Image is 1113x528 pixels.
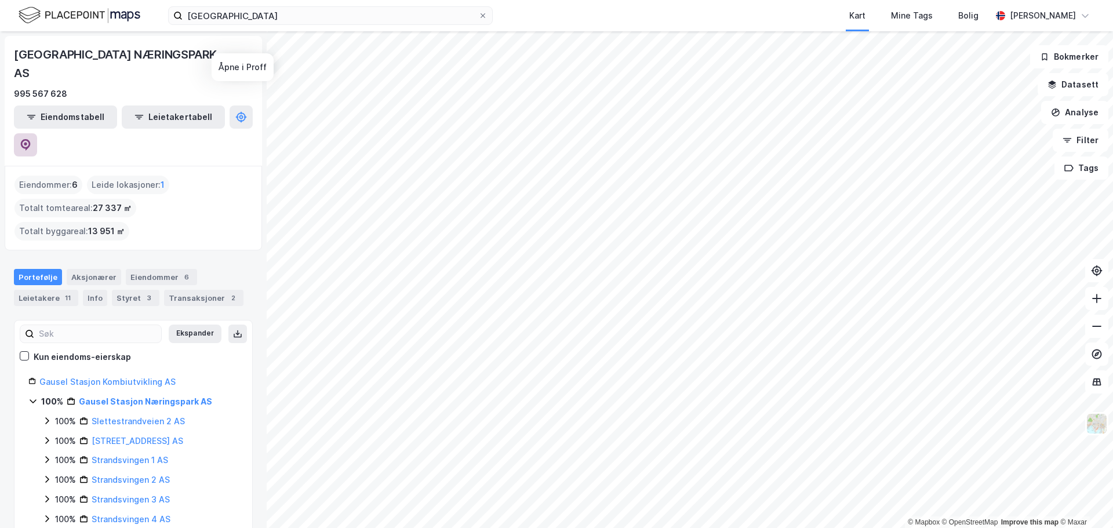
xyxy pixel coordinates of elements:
div: 100% [55,493,76,507]
button: Filter [1053,129,1108,152]
a: Strandsvingen 2 AS [92,475,170,485]
input: Søk [34,325,161,343]
a: Strandsvingen 1 AS [92,455,168,465]
a: Gausel Stasjon Næringspark AS [79,396,212,406]
div: Info [83,290,107,306]
div: [PERSON_NAME] [1010,9,1076,23]
div: 995 567 628 [14,87,67,101]
button: Leietakertabell [122,105,225,129]
div: 100% [55,453,76,467]
a: OpenStreetMap [942,518,998,526]
button: Analyse [1041,101,1108,124]
div: 11 [62,292,74,304]
img: logo.f888ab2527a4732fd821a326f86c7f29.svg [19,5,140,26]
div: Eiendommer [126,269,197,285]
div: Kun eiendoms-eierskap [34,350,131,364]
a: Gausel Stasjon Kombiutvikling AS [39,377,176,387]
div: 100% [55,434,76,448]
div: 3 [143,292,155,304]
iframe: Chat Widget [1055,472,1113,528]
button: Bokmerker [1030,45,1108,68]
div: Transaksjoner [164,290,243,306]
a: Improve this map [1001,518,1059,526]
div: Totalt byggareal : [14,222,129,241]
span: 6 [72,178,78,192]
span: 1 [161,178,165,192]
button: Tags [1054,156,1108,180]
span: 27 337 ㎡ [93,201,132,215]
div: Mine Tags [891,9,933,23]
a: [STREET_ADDRESS] AS [92,436,183,446]
div: Leietakere [14,290,78,306]
div: [GEOGRAPHIC_DATA] NÆRINGSPARK AS [14,45,234,82]
img: Z [1086,413,1108,435]
div: 6 [181,271,192,283]
div: Styret [112,290,159,306]
a: Strandsvingen 3 AS [92,494,170,504]
div: 100% [55,414,76,428]
button: Datasett [1038,73,1108,96]
div: Portefølje [14,269,62,285]
div: Aksjonærer [67,269,121,285]
div: 100% [55,512,76,526]
span: 13 951 ㎡ [88,224,125,238]
div: 2 [227,292,239,304]
div: 100% [41,395,63,409]
button: Ekspander [169,325,221,343]
button: Eiendomstabell [14,105,117,129]
a: Strandsvingen 4 AS [92,514,170,524]
div: Leide lokasjoner : [87,176,169,194]
div: Bolig [958,9,979,23]
div: Totalt tomteareal : [14,199,136,217]
div: 100% [55,473,76,487]
a: Slettestrandveien 2 AS [92,416,185,426]
div: Kart [849,9,865,23]
div: Eiendommer : [14,176,82,194]
input: Søk på adresse, matrikkel, gårdeiere, leietakere eller personer [183,7,478,24]
a: Mapbox [908,518,940,526]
